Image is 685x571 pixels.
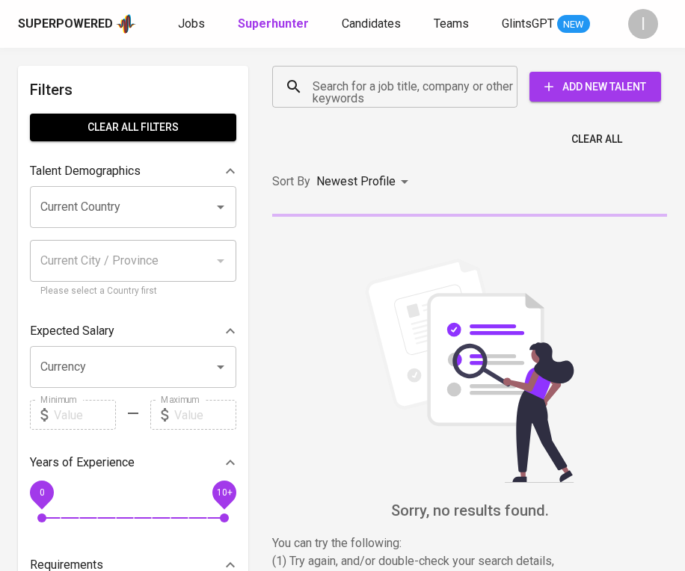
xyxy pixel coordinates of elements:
[272,499,667,522] h6: Sorry, no results found.
[40,284,226,299] p: Please select a Country first
[565,126,628,153] button: Clear All
[210,357,231,377] button: Open
[316,168,414,196] div: Newest Profile
[238,15,312,34] a: Superhunter
[178,15,208,34] a: Jobs
[30,78,236,102] h6: Filters
[541,78,649,96] span: Add New Talent
[174,400,236,430] input: Value
[210,197,231,217] button: Open
[30,162,141,180] p: Talent Demographics
[42,118,224,137] span: Clear All filters
[502,15,590,34] a: GlintsGPT NEW
[571,130,622,149] span: Clear All
[30,156,236,186] div: Talent Demographics
[18,13,136,35] a: Superpoweredapp logo
[238,16,309,31] b: Superhunter
[30,114,236,141] button: Clear All filters
[628,9,658,39] div: I
[342,16,401,31] span: Candidates
[557,17,590,32] span: NEW
[272,552,667,570] p: (1) Try again, and/or double-check your search details,
[30,316,236,346] div: Expected Salary
[316,173,396,191] p: Newest Profile
[116,13,136,35] img: app logo
[178,16,205,31] span: Jobs
[216,487,232,498] span: 10+
[18,16,113,33] div: Superpowered
[30,448,236,478] div: Years of Experience
[434,16,469,31] span: Teams
[342,15,404,34] a: Candidates
[529,72,661,102] button: Add New Talent
[357,259,582,483] img: file_searching.svg
[30,322,114,340] p: Expected Salary
[272,534,667,552] p: You can try the following :
[434,15,472,34] a: Teams
[30,454,135,472] p: Years of Experience
[502,16,554,31] span: GlintsGPT
[272,173,310,191] p: Sort By
[39,487,44,498] span: 0
[54,400,116,430] input: Value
